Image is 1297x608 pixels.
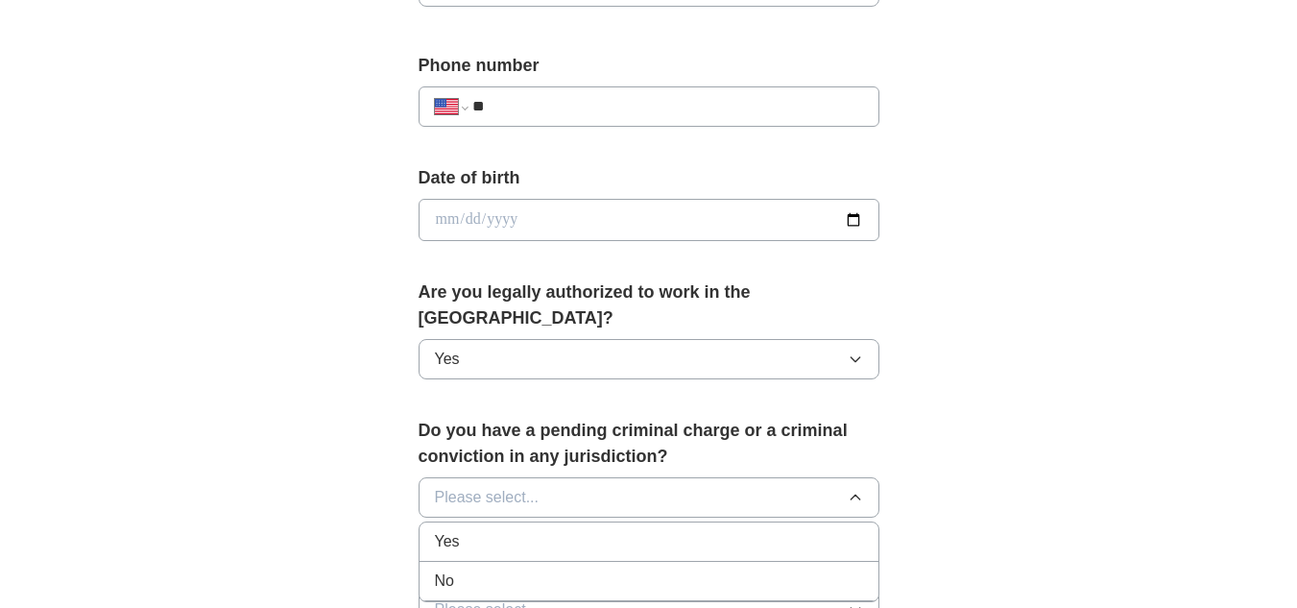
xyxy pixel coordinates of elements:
[419,280,879,331] label: Are you legally authorized to work in the [GEOGRAPHIC_DATA]?
[419,339,879,379] button: Yes
[419,165,879,191] label: Date of birth
[419,53,879,79] label: Phone number
[419,477,879,518] button: Please select...
[435,530,460,553] span: Yes
[419,418,879,470] label: Do you have a pending criminal charge or a criminal conviction in any jurisdiction?
[435,348,460,371] span: Yes
[435,486,540,509] span: Please select...
[435,570,454,593] span: No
